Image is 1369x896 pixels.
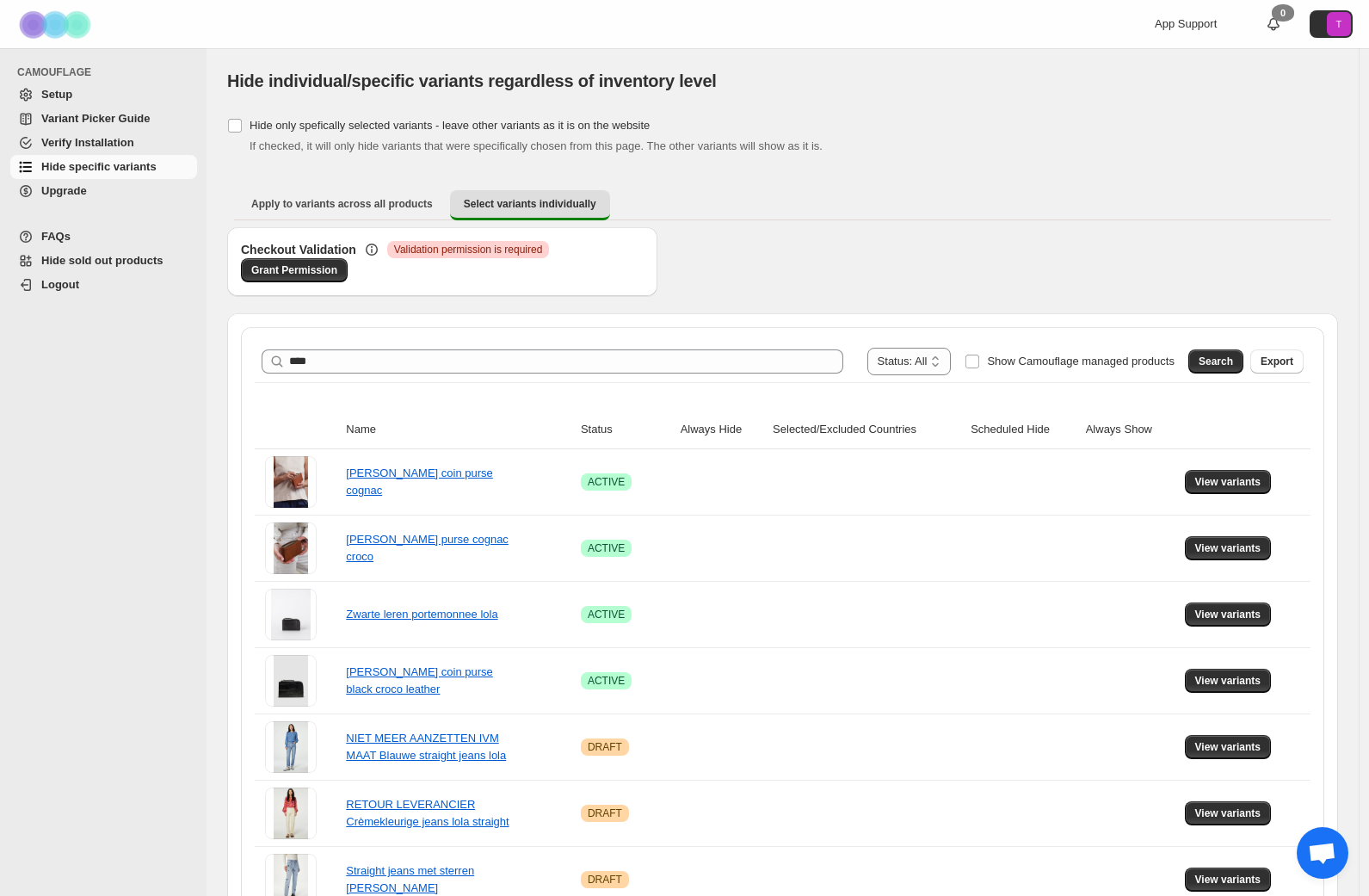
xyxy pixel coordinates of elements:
span: Show Camouflage managed products [987,355,1175,368]
a: RETOUR LEVERANCIER Crèmekleurige jeans lola straight [346,798,509,828]
button: View variants [1185,470,1272,494]
a: Straight jeans met sterren [PERSON_NAME] [346,864,474,894]
span: View variants [1195,674,1261,688]
span: View variants [1195,873,1261,887]
a: 0 [1265,15,1282,33]
div: 0 [1272,4,1294,22]
span: DRAFT [588,740,622,754]
span: DRAFT [588,806,622,820]
a: Hide sold out products [10,249,197,273]
span: View variants [1195,475,1261,489]
span: If checked, it will only hide variants that were specifically chosen from this page. The other va... [250,139,823,152]
span: Grant Permission [251,263,337,277]
span: Hide sold out products [41,254,163,267]
a: Logout [10,273,197,297]
button: Select variants individually [450,190,610,220]
span: Hide only spefically selected variants - leave other variants as it is on the website [250,119,650,132]
button: View variants [1185,735,1272,759]
span: Search [1199,355,1233,368]
span: View variants [1195,740,1261,754]
button: View variants [1185,801,1272,825]
button: View variants [1185,868,1272,892]
span: App Support [1155,17,1217,30]
th: Scheduled Hide [965,411,1080,449]
span: Validation permission is required [394,243,543,256]
span: CAMOUFLAGE [17,65,198,79]
span: Upgrade [41,184,87,197]
button: Avatar with initials T [1310,10,1353,38]
span: FAQs [41,230,71,243]
th: Name [341,411,576,449]
span: Hide individual/specific variants regardless of inventory level [227,71,717,90]
a: Zwarte leren portemonnee lola [346,608,497,621]
span: Apply to variants across all products [251,197,433,211]
span: Setup [41,88,72,101]
button: Search [1188,349,1243,374]
a: [PERSON_NAME] coin purse black croco leather [346,665,493,695]
span: Hide specific variants [41,160,157,173]
th: Selected/Excluded Countries [768,411,965,449]
span: View variants [1195,541,1261,555]
a: [PERSON_NAME] purse cognac croco [346,533,509,563]
span: View variants [1195,608,1261,621]
button: View variants [1185,669,1272,693]
span: DRAFT [588,873,622,887]
a: Hide specific variants [10,155,197,179]
span: Export [1261,355,1293,368]
h3: Checkout Validation [241,241,356,258]
span: Avatar with initials T [1327,12,1351,36]
span: Logout [41,278,79,291]
span: Verify Installation [41,136,134,149]
span: ACTIVE [588,608,625,621]
span: View variants [1195,806,1261,820]
a: Grant Permission [241,258,348,282]
button: View variants [1185,536,1272,560]
span: ACTIVE [588,541,625,555]
a: FAQs [10,225,197,249]
th: Status [576,411,675,449]
a: Variant Picker Guide [10,107,197,131]
a: NIET MEER AANZETTEN IVM MAAT Blauwe straight jeans lola [346,732,506,762]
button: Export [1250,349,1304,374]
span: ACTIVE [588,475,625,489]
a: Setup [10,83,197,107]
th: Always Show [1081,411,1180,449]
span: Variant Picker Guide [41,112,150,125]
button: View variants [1185,602,1272,627]
div: Open de chat [1297,827,1348,879]
button: Apply to variants across all products [237,190,447,218]
span: Select variants individually [464,197,596,211]
text: T [1336,19,1342,29]
span: ACTIVE [588,674,625,688]
img: Camouflage [14,1,100,48]
a: [PERSON_NAME] coin purse cognac [346,467,493,497]
a: Verify Installation [10,131,197,155]
th: Always Hide [675,411,768,449]
a: Upgrade [10,179,197,203]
